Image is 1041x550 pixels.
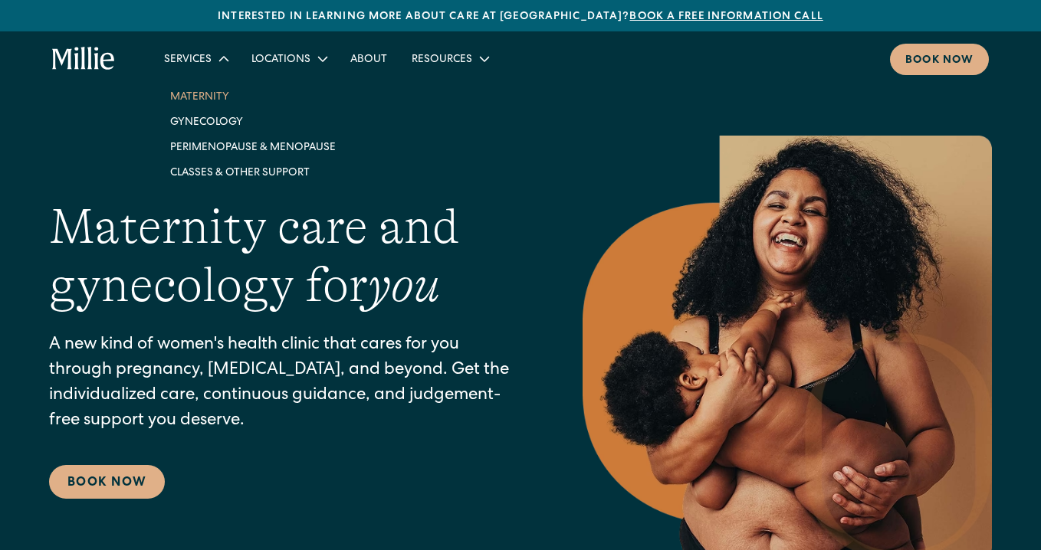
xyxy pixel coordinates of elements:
[399,46,500,71] div: Resources
[49,465,165,499] a: Book Now
[158,83,348,109] a: Maternity
[158,134,348,159] a: Perimenopause & Menopause
[412,52,472,68] div: Resources
[158,109,348,134] a: Gynecology
[368,257,440,313] em: you
[152,46,239,71] div: Services
[890,44,989,75] a: Book now
[905,53,974,69] div: Book now
[49,333,521,434] p: A new kind of women's health clinic that cares for you through pregnancy, [MEDICAL_DATA], and bey...
[52,47,115,71] a: home
[158,159,348,185] a: Classes & Other Support
[164,52,212,68] div: Services
[251,52,310,68] div: Locations
[629,11,823,22] a: Book a free information call
[49,198,521,316] h1: Maternity care and gynecology for
[239,46,338,71] div: Locations
[338,46,399,71] a: About
[152,71,354,197] nav: Services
